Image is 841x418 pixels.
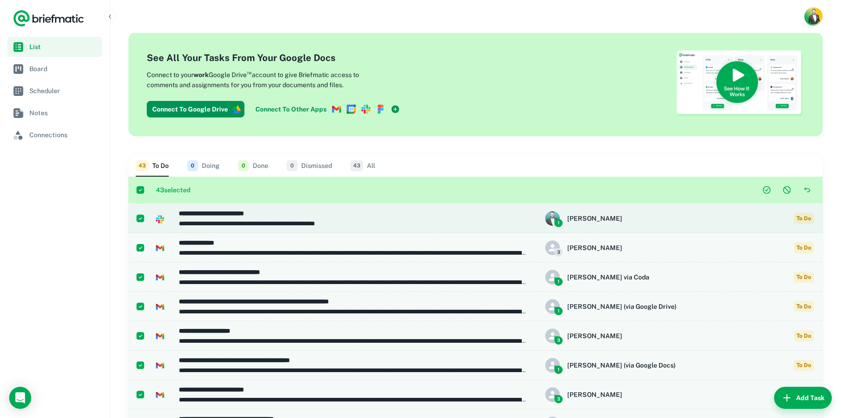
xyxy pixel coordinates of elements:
[554,219,563,227] span: 1
[187,160,198,171] span: 0
[567,360,676,370] h6: [PERSON_NAME] (via Google Docs)
[350,160,363,171] span: 43
[804,7,823,26] button: Account button
[136,160,149,171] span: 43
[806,9,821,24] img: Ted Montanus
[7,125,102,145] a: Connections
[147,101,244,117] button: Connect To Google Drive
[238,155,268,177] button: Done
[194,71,209,78] b: work
[567,301,677,312] h6: [PERSON_NAME] (via Google Drive)
[187,155,220,177] button: Doing
[545,211,695,226] div: Ted Montanus
[156,332,164,340] img: https://app.briefmatic.com/assets/integrations/gmail.png
[794,360,814,371] span: To Do
[29,130,99,140] span: Connections
[794,301,814,312] span: To Do
[147,51,404,65] h4: See All Your Tasks From Your Google Docs
[799,182,815,198] button: Recover task(s)
[567,243,622,253] h6: [PERSON_NAME]
[545,358,695,373] div: Naomi Sellers (via Google Docs)
[156,362,164,370] img: https://app.briefmatic.com/assets/integrations/gmail.png
[252,101,404,117] a: Connect To Other Apps
[554,336,563,345] span: 3
[156,303,164,311] img: https://app.briefmatic.com/assets/integrations/gmail.png
[774,387,832,409] button: Add Task
[136,155,169,177] button: To Do
[7,37,102,57] a: List
[156,273,164,282] img: https://app.briefmatic.com/assets/integrations/gmail.png
[545,387,695,402] div: Steve Nolan
[350,155,375,177] button: All
[29,64,99,74] span: Board
[554,278,563,286] span: 1
[238,160,249,171] span: 0
[156,391,164,399] img: https://app.briefmatic.com/assets/integrations/gmail.png
[287,160,298,171] span: 0
[287,155,332,177] button: Dismissed
[567,331,622,341] h6: [PERSON_NAME]
[567,213,622,223] h6: [PERSON_NAME]
[147,68,390,90] p: Connect to your Google Drive account to give Briefmatic access to comments and assignments for yo...
[545,329,695,343] div: Sean Travis
[794,330,814,341] span: To Do
[554,307,563,315] span: 1
[794,242,814,253] span: To Do
[567,390,622,400] h6: [PERSON_NAME]
[29,86,99,96] span: Scheduler
[29,108,99,118] span: Notes
[554,248,563,256] span: 3
[156,185,758,195] h6: 43 selected
[794,272,814,283] span: To Do
[554,395,563,403] span: 3
[676,50,804,118] img: See How Briefmatic Works
[7,81,102,101] a: Scheduler
[779,182,795,198] button: Dismiss task(s)
[247,69,252,76] sup: ™
[29,42,99,52] span: List
[758,182,775,198] button: Complete task(s)
[794,213,814,224] span: To Do
[545,270,695,284] div: Ramon Lorenzo Gerzon via Coda
[9,387,31,409] div: Open Intercom Messenger
[7,103,102,123] a: Notes
[554,366,563,374] span: 1
[13,9,84,28] a: Logo
[545,299,695,314] div: Jake Litke (via Google Drive)
[156,244,164,252] img: https://app.briefmatic.com/assets/integrations/gmail.png
[156,215,164,223] img: https://app.briefmatic.com/assets/integrations/slack.png
[545,211,560,226] img: 6596048289875_f2222b53a92d54616d35_72.jpg
[7,59,102,79] a: Board
[567,272,649,282] h6: [PERSON_NAME] via Coda
[545,240,695,255] div: Ted Montanus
